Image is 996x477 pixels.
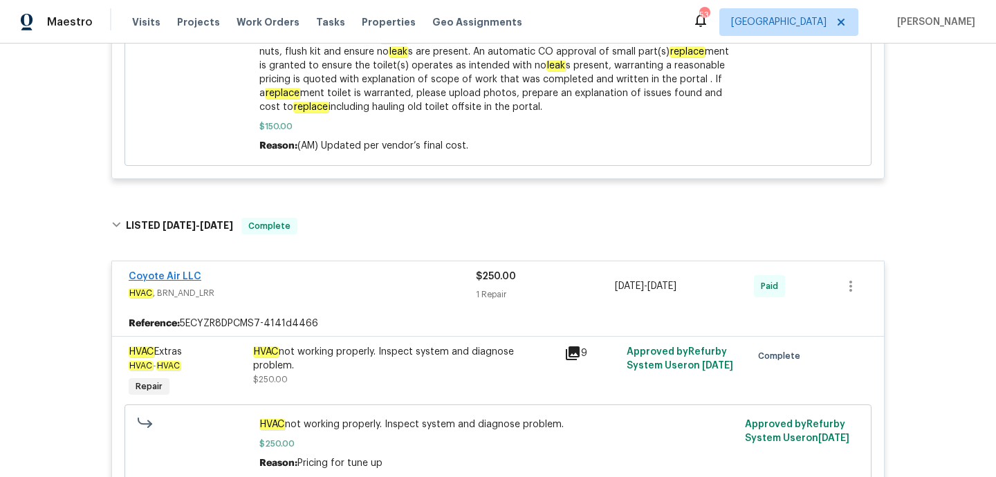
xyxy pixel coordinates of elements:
[200,221,233,230] span: [DATE]
[129,317,180,330] b: Reference:
[627,347,733,371] span: Approved by Refurby System User on
[731,15,827,29] span: [GEOGRAPHIC_DATA]
[297,141,468,151] span: (AM) Updated per vendor’s final cost.
[316,17,345,27] span: Tasks
[758,349,806,363] span: Complete
[129,346,154,357] em: HVAC
[259,419,285,430] em: HVAC
[156,361,181,371] em: HVAC
[253,375,288,384] span: $250.00
[259,437,737,451] span: $250.00
[293,102,329,113] em: replace
[237,15,299,29] span: Work Orders
[546,60,566,71] em: leak
[243,219,296,233] span: Complete
[432,15,522,29] span: Geo Assignments
[476,272,516,281] span: $250.00
[163,221,196,230] span: [DATE]
[670,46,705,57] em: replace
[892,15,975,29] span: [PERSON_NAME]
[253,345,556,373] div: not working properly. Inspect system and diagnose problem.
[129,346,182,357] span: Extras
[702,361,733,371] span: [DATE]
[129,362,181,370] span: -
[699,8,709,22] div: 53
[163,221,233,230] span: -
[107,204,889,248] div: LISTED [DATE]-[DATE]Complete
[259,3,737,114] span: (Upon arrival, the had been shut off at the main valve in front of the property. When turned on, ...
[615,281,644,291] span: [DATE]
[259,458,297,468] span: Reason:
[126,218,233,234] h6: LISTED
[476,288,615,301] div: 1 Repair
[761,279,784,293] span: Paid
[362,15,416,29] span: Properties
[647,281,676,291] span: [DATE]
[259,120,737,133] span: $150.00
[132,15,160,29] span: Visits
[129,286,476,300] span: , BRN_AND_LRR
[129,361,153,371] em: HVAC
[129,272,201,281] a: Coyote Air LLC
[259,141,297,151] span: Reason:
[564,345,618,362] div: 9
[130,380,168,393] span: Repair
[745,420,849,443] span: Approved by Refurby System User on
[818,433,849,443] span: [DATE]
[177,15,220,29] span: Projects
[259,418,737,431] span: not working properly. Inspect system and diagnose problem.
[129,288,153,298] em: HVAC
[615,279,676,293] span: -
[297,458,382,468] span: Pricing for tune up
[112,311,884,336] div: 5ECYZR8DPCMS7-4141d4466
[253,346,279,357] em: HVAC
[265,88,300,99] em: replace
[389,46,408,57] em: leak
[47,15,93,29] span: Maestro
